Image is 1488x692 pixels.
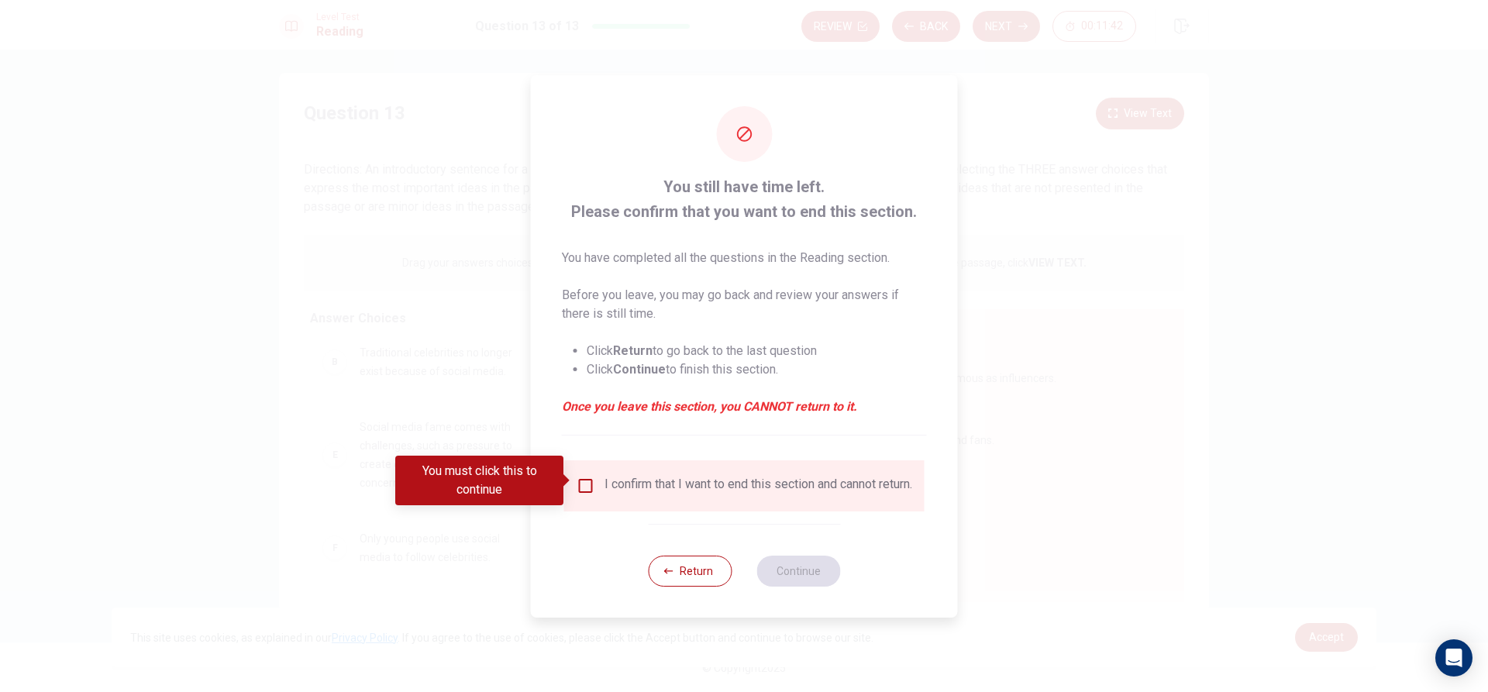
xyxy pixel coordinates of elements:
button: Continue [756,556,840,587]
p: You have completed all the questions in the Reading section. [562,249,927,267]
strong: Return [613,343,653,358]
div: You must click this to continue [395,456,563,505]
em: Once you leave this section, you CANNOT return to it. [562,398,927,416]
strong: Continue [613,362,666,377]
li: Click to finish this section. [587,360,927,379]
span: You still have time left. Please confirm that you want to end this section. [562,174,927,224]
p: Before you leave, you may go back and review your answers if there is still time. [562,286,927,323]
span: You must click this to continue [577,477,595,495]
div: I confirm that I want to end this section and cannot return. [604,477,912,495]
div: Open Intercom Messenger [1435,639,1472,677]
li: Click to go back to the last question [587,342,927,360]
button: Return [648,556,732,587]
